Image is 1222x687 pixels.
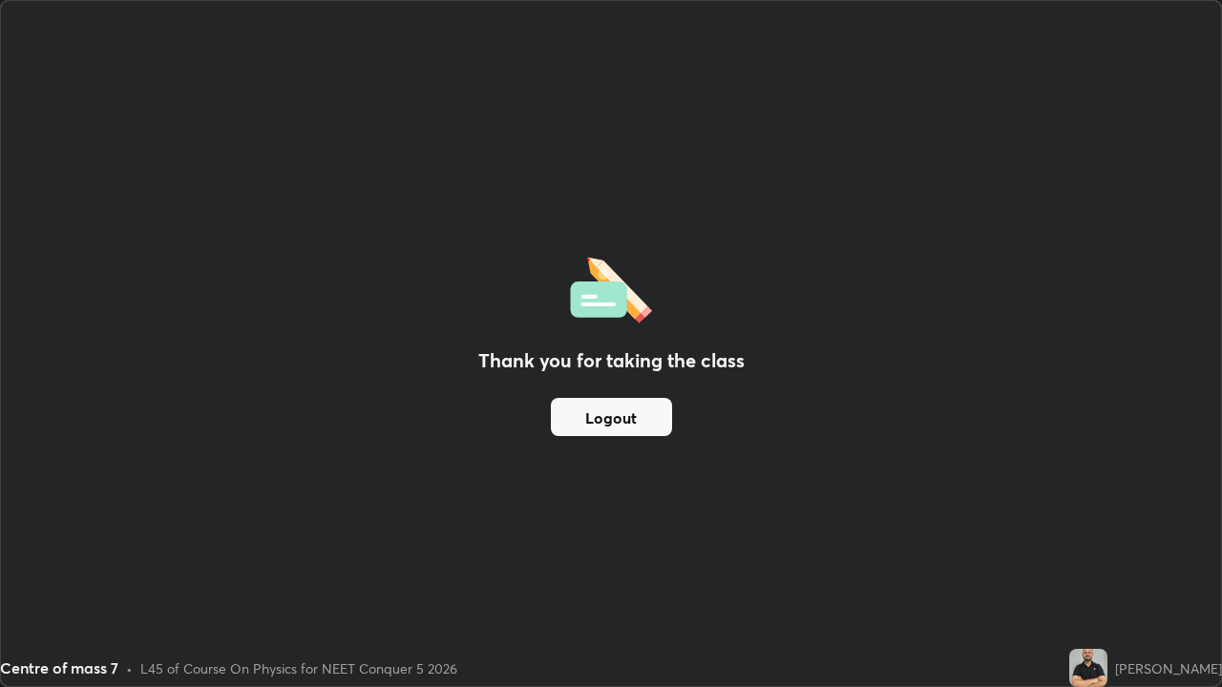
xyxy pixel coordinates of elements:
[126,658,133,678] div: •
[1069,649,1107,687] img: 88abb398c7ca4b1491dfe396cc999ae1.jpg
[1115,658,1222,678] div: [PERSON_NAME]
[478,346,745,375] h2: Thank you for taking the class
[551,398,672,436] button: Logout
[140,658,457,678] div: L45 of Course On Physics for NEET Conquer 5 2026
[570,251,652,323] img: offlineFeedback.1438e8b3.svg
